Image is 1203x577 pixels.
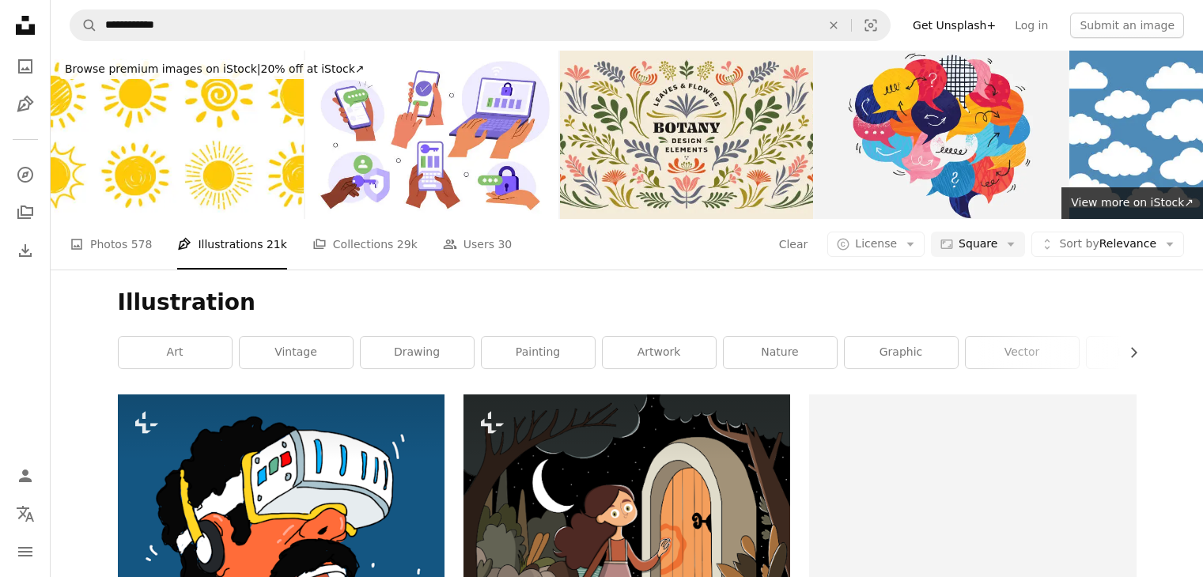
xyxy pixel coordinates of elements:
[70,219,152,270] a: Photos 578
[778,232,809,257] button: Clear
[65,62,260,75] span: Browse premium images on iStock |
[119,337,232,368] a: art
[815,51,1068,219] img: Speech Bubbles Forming Brain Communication Concept
[9,89,41,120] a: Illustrations
[131,236,153,253] span: 578
[397,236,418,253] span: 29k
[65,62,365,75] span: 20% off at iStock ↗
[70,9,891,41] form: Find visuals sitewide
[118,288,1137,317] h1: Illustration
[9,498,41,530] button: Language
[1005,13,1057,38] a: Log in
[9,159,41,190] a: Explore
[70,10,97,40] button: Search Unsplash
[305,51,558,219] img: cyber security hands
[51,51,379,89] a: Browse premium images on iStock|20% off at iStock↗
[1061,187,1203,219] a: View more on iStock↗
[9,536,41,568] button: Menu
[603,337,716,368] a: artwork
[931,232,1025,257] button: Square
[443,219,513,270] a: Users 30
[1059,237,1099,250] span: Sort by
[497,236,512,253] span: 30
[1119,337,1137,368] button: scroll list to the right
[959,236,997,252] span: Square
[9,460,41,492] a: Log in / Sign up
[9,197,41,228] a: Collections
[816,10,851,40] button: Clear
[560,51,813,219] img: Flowers and Leaves Design Elements
[1087,337,1200,368] a: botanical
[852,10,890,40] button: Visual search
[827,232,925,257] button: License
[463,550,790,564] a: A cartoon of a woman walking into a door
[9,51,41,82] a: Photos
[966,337,1079,368] a: vector
[855,237,897,250] span: License
[51,51,304,219] img: Sun
[9,235,41,266] a: Download History
[724,337,837,368] a: nature
[482,337,595,368] a: painting
[845,337,958,368] a: graphic
[1031,232,1184,257] button: Sort byRelevance
[1071,196,1194,209] span: View more on iStock ↗
[312,219,418,270] a: Collections 29k
[361,337,474,368] a: drawing
[903,13,1005,38] a: Get Unsplash+
[118,550,445,564] a: The Helmet of Virtual Reality Vector Illustration
[1059,236,1156,252] span: Relevance
[240,337,353,368] a: vintage
[1070,13,1184,38] button: Submit an image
